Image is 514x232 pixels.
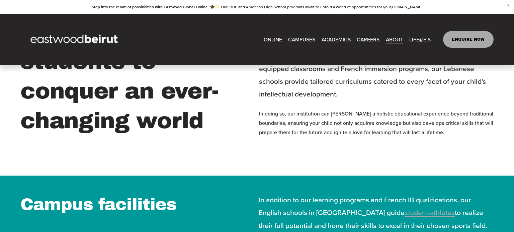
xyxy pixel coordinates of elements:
h2: Empowering students to conquer an ever-changing world [20,17,255,136]
a: folder dropdown [409,34,431,44]
span: ACADEMICS [322,35,351,44]
h2: Campus facilities [20,196,176,213]
a: student-athletes [405,207,455,217]
a: ENQUIRE NOW [443,31,494,48]
a: folder dropdown [288,34,315,44]
a: folder dropdown [386,34,403,44]
p: In doing so, our institution can [PERSON_NAME] a holistic educational experience beyond tradition... [259,109,494,137]
a: ONLINE [264,34,282,44]
a: [DOMAIN_NAME] [391,4,422,10]
span: LIFE@EIS [409,35,431,44]
img: EastwoodIS Global Site [20,22,130,56]
a: CAREERS [357,34,379,44]
span: ABOUT [386,35,403,44]
span: CAMPUSES [288,35,315,44]
a: folder dropdown [322,34,351,44]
